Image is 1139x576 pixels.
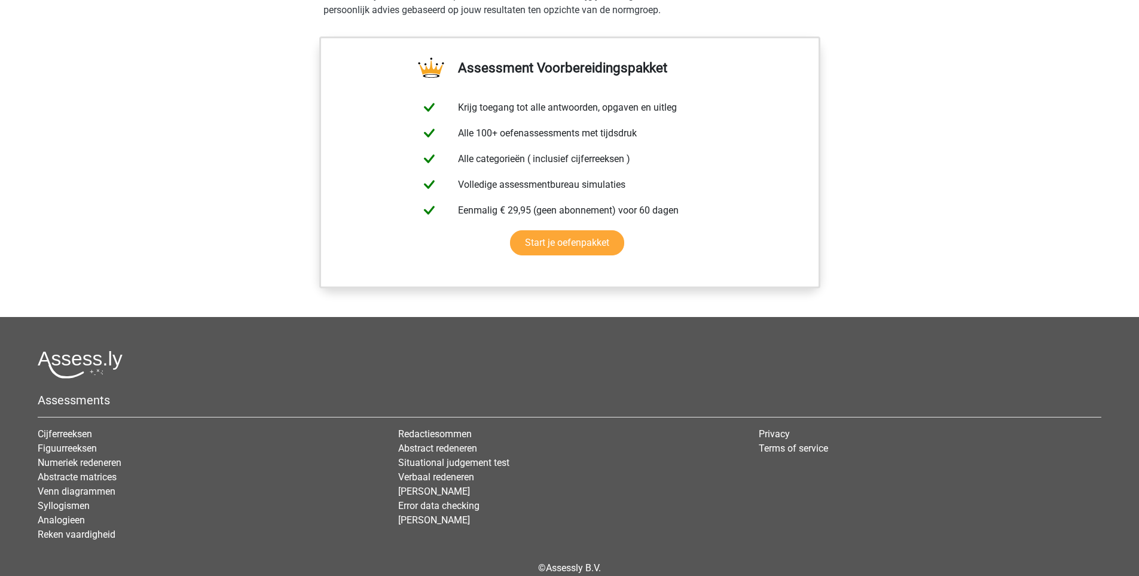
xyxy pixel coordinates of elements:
[38,351,123,379] img: Assessly logo
[38,486,115,497] a: Venn diagrammen
[398,486,470,497] a: [PERSON_NAME]
[398,500,480,511] a: Error data checking
[38,393,1101,407] h5: Assessments
[759,428,790,440] a: Privacy
[398,514,470,526] a: [PERSON_NAME]
[510,230,624,255] a: Start je oefenpakket
[546,562,601,574] a: Assessly B.V.
[38,471,117,483] a: Abstracte matrices
[38,443,97,454] a: Figuurreeksen
[398,471,474,483] a: Verbaal redeneren
[38,500,90,511] a: Syllogismen
[398,428,472,440] a: Redactiesommen
[38,457,121,468] a: Numeriek redeneren
[759,443,828,454] a: Terms of service
[398,443,477,454] a: Abstract redeneren
[38,514,85,526] a: Analogieen
[398,457,509,468] a: Situational judgement test
[38,529,115,540] a: Reken vaardigheid
[38,428,92,440] a: Cijferreeksen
